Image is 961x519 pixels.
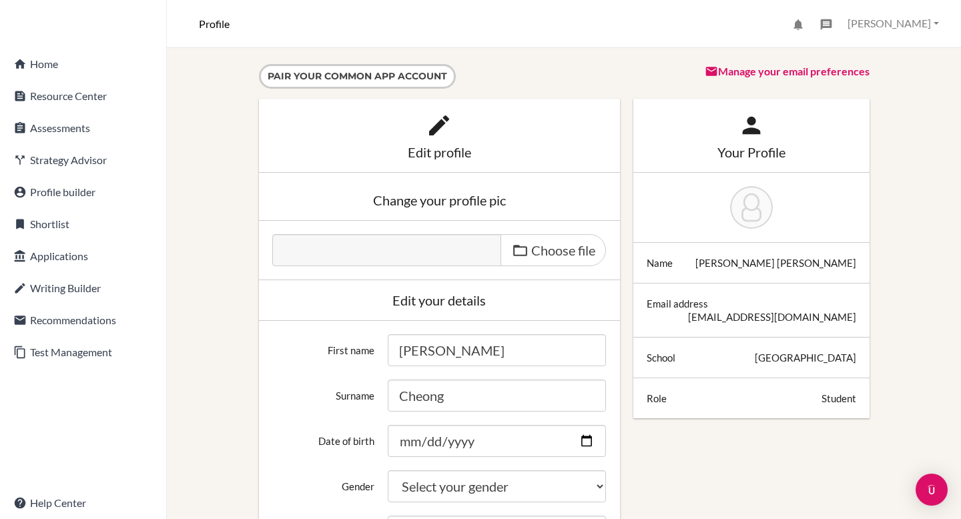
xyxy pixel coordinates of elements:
[695,256,856,270] div: [PERSON_NAME] [PERSON_NAME]
[13,185,27,199] i: account_circle
[647,392,667,405] div: Role
[647,256,673,270] div: Name
[688,310,856,324] div: [EMAIL_ADDRESS][DOMAIN_NAME]
[13,314,27,327] i: email
[272,294,607,307] div: Edit your details
[916,474,948,506] div: Open Intercom Messenger
[3,115,164,141] a: assignmentAssessments
[11,13,63,35] img: logo_white@2x-f4f0deed5e89b7ecb1c2cc34c3e3d731f90f0f143d5ea2071677605dd97b5244.png
[199,17,230,30] h6: Profile
[791,18,805,31] i: notifications
[3,211,164,237] a: bookmarkShortlist
[13,217,27,231] i: bookmark
[842,11,945,36] button: [PERSON_NAME]
[272,193,607,207] div: Change your profile pic
[705,65,870,77] a: Manage your email preferences
[3,275,164,302] a: createWriting Builder
[259,64,456,89] button: Pair your Common App account
[13,496,27,510] i: help
[272,145,607,159] div: Edit profile
[13,346,27,359] i: content_copy
[755,351,856,364] div: [GEOGRAPHIC_DATA]
[730,186,773,229] img: Aidan Chi Hoong Cheong
[13,153,27,167] i: call_split
[13,121,27,135] i: assignment
[266,425,382,448] label: Date of birth
[13,282,27,295] i: create
[647,145,856,159] div: Your Profile
[13,89,27,103] i: feed
[3,51,164,77] a: homeHome
[820,18,833,31] i: message
[13,249,27,263] i: account_balance
[3,147,164,173] a: call_splitStrategy Advisor
[266,334,382,357] label: First name
[3,179,164,205] a: account_circleProfile builder
[647,297,708,310] div: Email address
[266,470,382,493] label: Gender
[3,339,164,366] a: content_copyTest Management
[3,243,164,270] a: account_balanceApplications
[13,57,27,71] i: home
[3,83,164,109] a: feedResource Center
[3,490,164,516] a: helpHelp Center
[785,13,811,35] button: notifications
[531,242,595,258] span: Choose file
[647,351,675,364] div: School
[822,392,856,405] div: Student
[266,380,382,402] label: Surname
[814,13,839,35] button: message
[3,307,164,334] a: emailRecommendations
